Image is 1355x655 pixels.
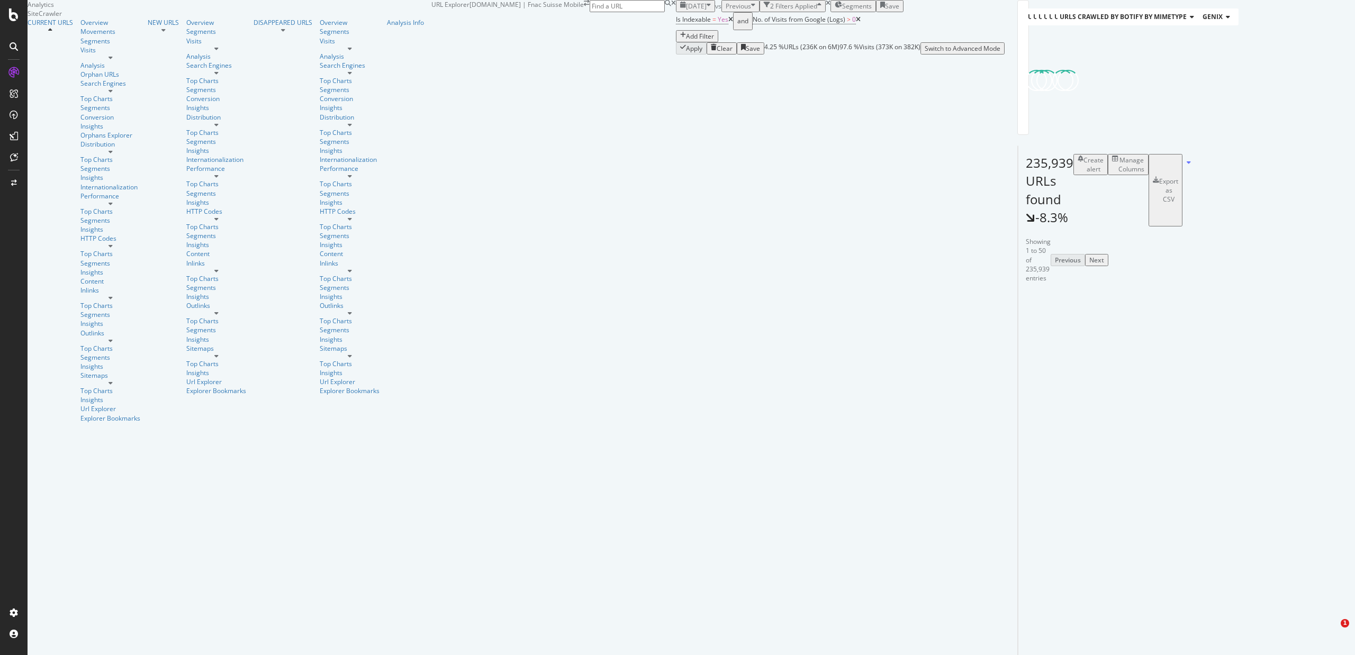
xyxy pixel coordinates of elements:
[186,368,246,377] a: Insights
[1026,154,1073,208] span: 235,939 URLs found
[80,70,140,79] a: Orphan URLs
[80,301,140,310] div: Top Charts
[80,131,140,140] a: Orphans Explorer
[80,27,140,36] div: Movements
[80,286,140,295] div: Inlinks
[80,329,140,338] a: Outlinks
[80,362,140,371] a: Insights
[80,371,140,380] div: Sitemaps
[320,146,380,155] div: Insights
[842,2,872,11] span: Segments
[1054,12,1171,21] span: URLs Crawled By Botify By proto
[186,207,246,216] div: HTTP Codes
[852,15,856,24] span: 0
[320,76,380,85] a: Top Charts
[80,37,140,46] a: Segments
[320,113,380,122] a: Distribution
[1319,619,1344,644] iframe: Intercom live chat
[1028,12,1153,21] span: URLs Crawled By Botify By analytic
[320,274,380,283] div: Top Charts
[80,103,140,112] div: Segments
[80,183,140,192] div: Internationalization
[148,18,179,27] div: NEW URLS
[320,292,380,301] div: Insights
[80,249,140,258] div: Top Charts
[1073,154,1108,175] button: Create alert
[1055,256,1081,265] div: Previous
[320,18,380,27] a: Overview
[80,414,140,423] a: Explorer Bookmarks
[186,335,246,344] a: Insights
[320,359,380,368] div: Top Charts
[1089,256,1104,265] div: Next
[80,122,140,131] a: Insights
[186,292,246,301] a: Insights
[80,319,140,328] a: Insights
[186,146,246,155] div: Insights
[80,277,140,286] a: Content
[320,198,380,207] div: Insights
[80,386,140,395] a: Top Charts
[80,173,140,182] a: Insights
[80,225,140,234] div: Insights
[186,231,246,240] a: Segments
[80,310,140,319] a: Segments
[320,335,380,344] div: Insights
[320,128,380,137] div: Top Charts
[320,164,380,173] a: Performance
[186,27,246,36] div: Segments
[320,249,380,258] div: Content
[186,344,246,353] a: Sitemaps
[320,283,380,292] a: Segments
[320,179,380,188] div: Top Charts
[1049,12,1159,21] span: URLs Crawled By Botify By dom
[186,377,246,386] a: Url Explorer
[80,207,140,216] a: Top Charts
[320,231,380,240] a: Segments
[186,155,246,164] div: Internationalization
[80,395,140,404] a: Insights
[320,61,380,70] a: Search Engines
[186,52,246,61] a: Analysis
[186,240,246,249] a: Insights
[320,386,380,395] a: Explorer Bookmarks
[80,113,140,122] div: Conversion
[1159,177,1178,204] div: Export as CSV
[186,103,246,112] a: Insights
[686,2,707,11] span: 2025 Oct. 1st
[737,14,748,29] div: and
[320,155,380,164] div: Internationalization
[186,359,246,368] div: Top Charts
[320,94,380,103] a: Conversion
[80,61,140,70] div: Analysis
[320,207,380,216] div: HTTP Codes
[1044,12,1223,21] span: URLs Crawled By Botify By test_alias_redir_dgenix
[770,2,817,11] div: 2 Filters Applied
[80,18,140,27] div: Overview
[80,155,140,164] a: Top Charts
[1047,8,1175,25] h4: URLs Crawled By Botify By dom
[80,344,140,353] a: Top Charts
[676,30,718,42] button: Add Filter
[186,325,246,334] a: Segments
[80,404,140,413] a: Url Explorer
[80,140,140,149] a: Distribution
[320,222,380,231] a: Top Charts
[320,103,380,112] div: Insights
[839,42,920,54] div: 97.6 % Visits ( 373K on 382K )
[28,9,431,18] div: SiteCrawler
[186,179,246,188] a: Top Charts
[80,164,140,173] div: Segments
